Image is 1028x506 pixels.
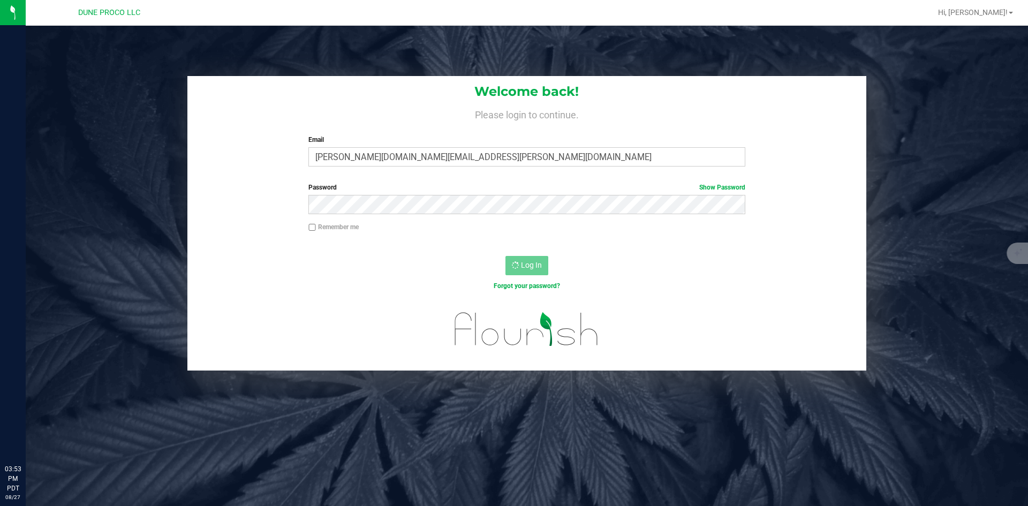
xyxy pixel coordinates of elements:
span: Log In [521,261,542,269]
a: Forgot your password? [494,282,560,290]
label: Remember me [308,222,359,232]
label: Email [308,135,745,145]
span: Hi, [PERSON_NAME]! [938,8,1008,17]
p: 08/27 [5,493,21,501]
h1: Welcome back! [187,85,866,99]
img: flourish_logo.svg [442,302,611,357]
span: Password [308,184,337,191]
p: 03:53 PM PDT [5,464,21,493]
span: DUNE PROCO LLC [78,8,140,17]
button: Log In [505,256,548,275]
a: Show Password [699,184,745,191]
h4: Please login to continue. [187,107,866,120]
input: Remember me [308,224,316,231]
